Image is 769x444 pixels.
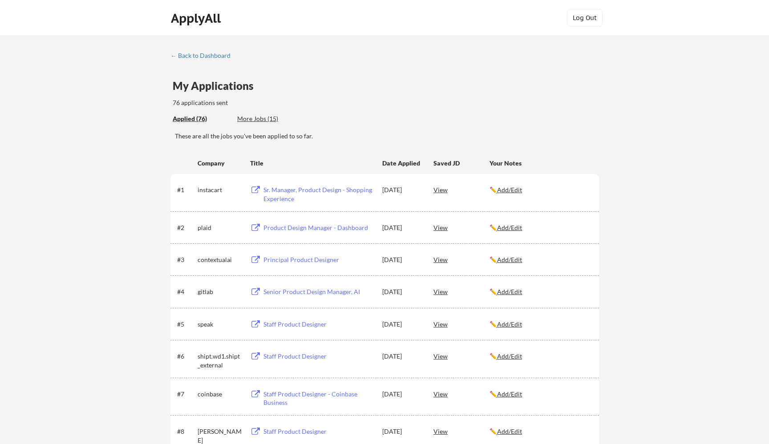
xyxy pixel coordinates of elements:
[382,427,421,436] div: [DATE]
[263,390,374,407] div: Staff Product Designer - Coinbase Business
[198,287,242,296] div: gitlab
[198,159,242,168] div: Company
[490,320,591,329] div: ✏️
[433,423,490,439] div: View
[497,428,522,435] u: Add/Edit
[497,288,522,295] u: Add/Edit
[382,186,421,194] div: [DATE]
[490,223,591,232] div: ✏️
[173,114,231,123] div: Applied (76)
[490,287,591,296] div: ✏️
[263,320,374,329] div: Staff Product Designer
[433,182,490,198] div: View
[173,114,231,124] div: These are all the jobs you've been applied to so far.
[177,427,194,436] div: #8
[567,9,603,27] button: Log Out
[170,52,237,61] a: ← Back to Dashboard
[177,223,194,232] div: #2
[177,287,194,296] div: #4
[382,352,421,361] div: [DATE]
[490,159,591,168] div: Your Notes
[497,320,522,328] u: Add/Edit
[497,256,522,263] u: Add/Edit
[490,390,591,399] div: ✏️
[490,427,591,436] div: ✏️
[263,287,374,296] div: Senior Product Design Manager, AI
[198,320,242,329] div: speak
[263,186,374,203] div: Sr. Manager, Product Design - Shopping Experience
[250,159,374,168] div: Title
[490,186,591,194] div: ✏️
[497,352,522,360] u: Add/Edit
[497,186,522,194] u: Add/Edit
[382,255,421,264] div: [DATE]
[433,283,490,299] div: View
[490,352,591,361] div: ✏️
[237,114,303,124] div: These are job applications we think you'd be a good fit for, but couldn't apply you to automatica...
[177,255,194,264] div: #3
[382,320,421,329] div: [DATE]
[237,114,303,123] div: More Jobs (15)
[433,316,490,332] div: View
[382,390,421,399] div: [DATE]
[497,224,522,231] u: Add/Edit
[171,11,223,26] div: ApplyAll
[198,223,242,232] div: plaid
[177,320,194,329] div: #5
[175,132,599,141] div: These are all the jobs you've been applied to so far.
[263,255,374,264] div: Principal Product Designer
[177,186,194,194] div: #1
[198,352,242,369] div: shipt.wd1.shipt_external
[497,390,522,398] u: Add/Edit
[382,159,421,168] div: Date Applied
[433,348,490,364] div: View
[382,287,421,296] div: [DATE]
[433,386,490,402] div: View
[490,255,591,264] div: ✏️
[433,251,490,267] div: View
[198,186,242,194] div: instacart
[198,390,242,399] div: coinbase
[173,98,345,107] div: 76 applications sent
[198,255,242,264] div: contextualai
[263,223,374,232] div: Product Design Manager - Dashboard
[263,427,374,436] div: Staff Product Designer
[433,155,490,171] div: Saved JD
[177,352,194,361] div: #6
[170,52,237,59] div: ← Back to Dashboard
[173,81,261,91] div: My Applications
[433,219,490,235] div: View
[177,390,194,399] div: #7
[382,223,421,232] div: [DATE]
[263,352,374,361] div: Staff Product Designer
